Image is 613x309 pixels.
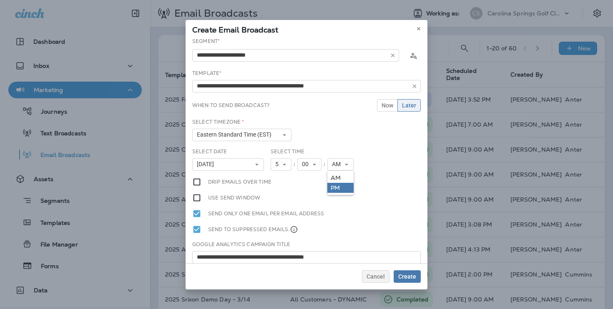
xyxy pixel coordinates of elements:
div: : [322,158,327,171]
span: [DATE] [197,161,217,168]
label: Send to suppressed emails. [208,225,298,234]
a: PM [327,183,354,193]
span: 5 [275,161,282,168]
span: 00 [302,161,312,168]
label: Google Analytics Campaign Title [192,241,290,248]
button: 5 [271,158,291,171]
label: Template [192,70,221,77]
label: Drip emails over time [208,177,271,187]
label: Send only one email per email address [208,209,324,218]
label: Select Date [192,148,227,155]
label: When to send broadcast? [192,102,269,109]
button: Cancel [362,270,389,283]
a: AM [327,173,354,183]
label: Use send window [208,193,260,202]
span: Cancel [367,274,385,279]
span: Create [398,274,416,279]
label: Select Timezone [192,119,244,125]
button: 00 [297,158,322,171]
button: Eastern Standard Time (EST) [192,129,291,141]
label: Select Time [271,148,305,155]
div: : [291,158,297,171]
span: Eastern Standard Time (EST) [197,131,275,138]
span: AM [332,161,344,168]
div: Create Email Broadcast [186,20,427,37]
button: [DATE] [192,158,264,171]
button: AM [327,158,354,171]
button: Now [377,99,398,112]
label: Segment [192,38,220,45]
button: Later [397,99,421,112]
button: Create [394,270,421,283]
button: Calculate the estimated number of emails to be sent based on selected segment. (This could take a... [406,48,421,63]
span: Now [382,102,393,108]
span: Later [402,102,416,108]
